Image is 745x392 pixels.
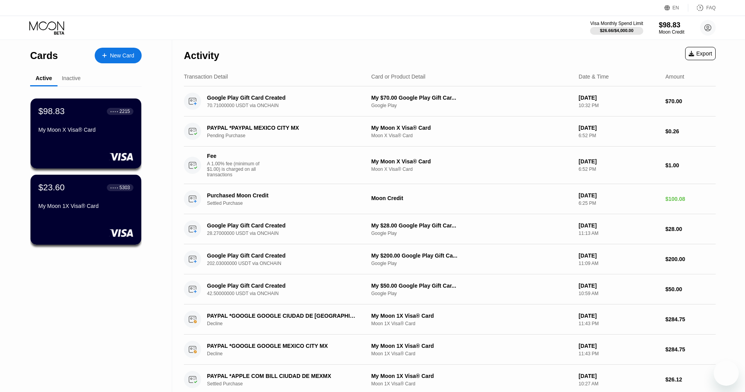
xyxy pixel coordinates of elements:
[665,286,716,292] div: $50.00
[371,343,572,349] div: My Moon 1X Visa® Card
[665,316,716,322] div: $284.75
[688,4,716,12] div: FAQ
[31,98,141,168] div: $98.83● ● ● ●2215My Moon X Visa® Card
[207,161,266,177] div: A 1.00% fee (minimum of $1.00) is charged on all transactions
[371,125,572,131] div: My Moon X Visa® Card
[38,127,133,133] div: My Moon X Visa® Card
[673,5,679,11] div: EN
[184,274,716,304] div: Google Play Gift Card Created42.50000000 USDT via ONCHAINMy $50.00 Google Play Gift Car...Google ...
[207,291,370,296] div: 42.50000000 USDT via ONCHAIN
[579,351,659,356] div: 11:43 PM
[665,73,684,80] div: Amount
[665,256,716,262] div: $200.00
[110,52,134,59] div: New Card
[371,195,572,201] div: Moon Credit
[38,106,65,116] div: $98.83
[579,166,659,172] div: 6:52 PM
[579,231,659,236] div: 11:13 AM
[119,185,130,190] div: 5303
[665,346,716,353] div: $284.75
[579,158,659,165] div: [DATE]
[207,192,358,199] div: Purchased Moon Credit
[665,196,716,202] div: $100.08
[371,283,572,289] div: My $50.00 Google Play Gift Car...
[579,313,659,319] div: [DATE]
[62,75,81,81] div: Inactive
[371,252,572,259] div: My $200.00 Google Play Gift Ca...
[184,304,716,335] div: PAYPAL *GOOGLE GOOGLE CIUDAD DE [GEOGRAPHIC_DATA]DeclineMy Moon 1X Visa® CardMoon 1X Visa® Card[D...
[665,376,716,383] div: $26.12
[579,95,659,101] div: [DATE]
[579,373,659,379] div: [DATE]
[184,86,716,116] div: Google Play Gift Card Created70.71000000 USDT via ONCHAINMy $70.00 Google Play Gift Car...Google ...
[207,231,370,236] div: 28.27000000 USDT via ONCHAIN
[579,261,659,266] div: 11:09 AM
[184,244,716,274] div: Google Play Gift Card Created202.03000000 USDT via ONCHAINMy $200.00 Google Play Gift Ca...Google...
[579,200,659,206] div: 6:25 PM
[371,73,426,80] div: Card or Product Detail
[184,73,228,80] div: Transaction Detail
[685,47,716,60] div: Export
[207,343,358,349] div: PAYPAL *GOOGLE GOOGLE MEXICO CITY MX
[371,381,572,387] div: Moon 1X Visa® Card
[579,133,659,138] div: 6:52 PM
[579,103,659,108] div: 10:32 PM
[579,125,659,131] div: [DATE]
[579,252,659,259] div: [DATE]
[371,321,572,326] div: Moon 1X Visa® Card
[659,21,684,35] div: $98.83Moon Credit
[665,128,716,134] div: $0.26
[38,203,133,209] div: My Moon 1X Visa® Card
[725,359,740,367] iframe: Number of unread messages
[579,283,659,289] div: [DATE]
[184,335,716,365] div: PAYPAL *GOOGLE GOOGLE MEXICO CITY MXDeclineMy Moon 1X Visa® CardMoon 1X Visa® Card[DATE]11:43 PM$...
[665,162,716,168] div: $1.00
[184,184,716,214] div: Purchased Moon CreditSettled PurchaseMoon Credit[DATE]6:25 PM$100.08
[590,21,643,35] div: Visa Monthly Spend Limit$26.66/$4,000.00
[207,153,262,159] div: Fee
[371,291,572,296] div: Google Play
[31,175,141,245] div: $23.60● ● ● ●5303My Moon 1X Visa® Card
[184,214,716,244] div: Google Play Gift Card Created28.27000000 USDT via ONCHAINMy $28.00 Google Play Gift Car...Google ...
[579,381,659,387] div: 10:27 AM
[579,321,659,326] div: 11:43 PM
[371,313,572,319] div: My Moon 1X Visa® Card
[207,95,358,101] div: Google Play Gift Card Created
[207,133,370,138] div: Pending Purchase
[706,5,716,11] div: FAQ
[184,147,716,184] div: FeeA 1.00% fee (minimum of $1.00) is charged on all transactionsMy Moon X Visa® CardMoon X Visa® ...
[110,186,118,189] div: ● ● ● ●
[659,29,684,35] div: Moon Credit
[207,252,358,259] div: Google Play Gift Card Created
[371,231,572,236] div: Google Play
[207,200,370,206] div: Settled Purchase
[110,110,118,113] div: ● ● ● ●
[579,222,659,229] div: [DATE]
[579,192,659,199] div: [DATE]
[579,73,609,80] div: Date & Time
[36,75,52,81] div: Active
[371,166,572,172] div: Moon X Visa® Card
[371,373,572,379] div: My Moon 1X Visa® Card
[184,116,716,147] div: PAYPAL *PAYPAL MEXICO CITY MXPending PurchaseMy Moon X Visa® CardMoon X Visa® Card[DATE]6:52 PM$0.26
[371,261,572,266] div: Google Play
[371,158,572,165] div: My Moon X Visa® Card
[579,291,659,296] div: 10:59 AM
[371,133,572,138] div: Moon X Visa® Card
[600,28,633,33] div: $26.66 / $4,000.00
[38,183,65,193] div: $23.60
[371,222,572,229] div: My $28.00 Google Play Gift Car...
[714,361,739,386] iframe: Button to launch messaging window, 1 unread message
[371,103,572,108] div: Google Play
[207,313,358,319] div: PAYPAL *GOOGLE GOOGLE CIUDAD DE [GEOGRAPHIC_DATA]
[590,21,643,26] div: Visa Monthly Spend Limit
[207,321,370,326] div: Decline
[207,125,358,131] div: PAYPAL *PAYPAL MEXICO CITY MX
[207,373,358,379] div: PAYPAL *APPLE COM BILL CIUDAD DE MEXMX
[207,381,370,387] div: Settled Purchase
[95,48,142,63] div: New Card
[371,351,572,356] div: Moon 1X Visa® Card
[207,351,370,356] div: Decline
[207,222,358,229] div: Google Play Gift Card Created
